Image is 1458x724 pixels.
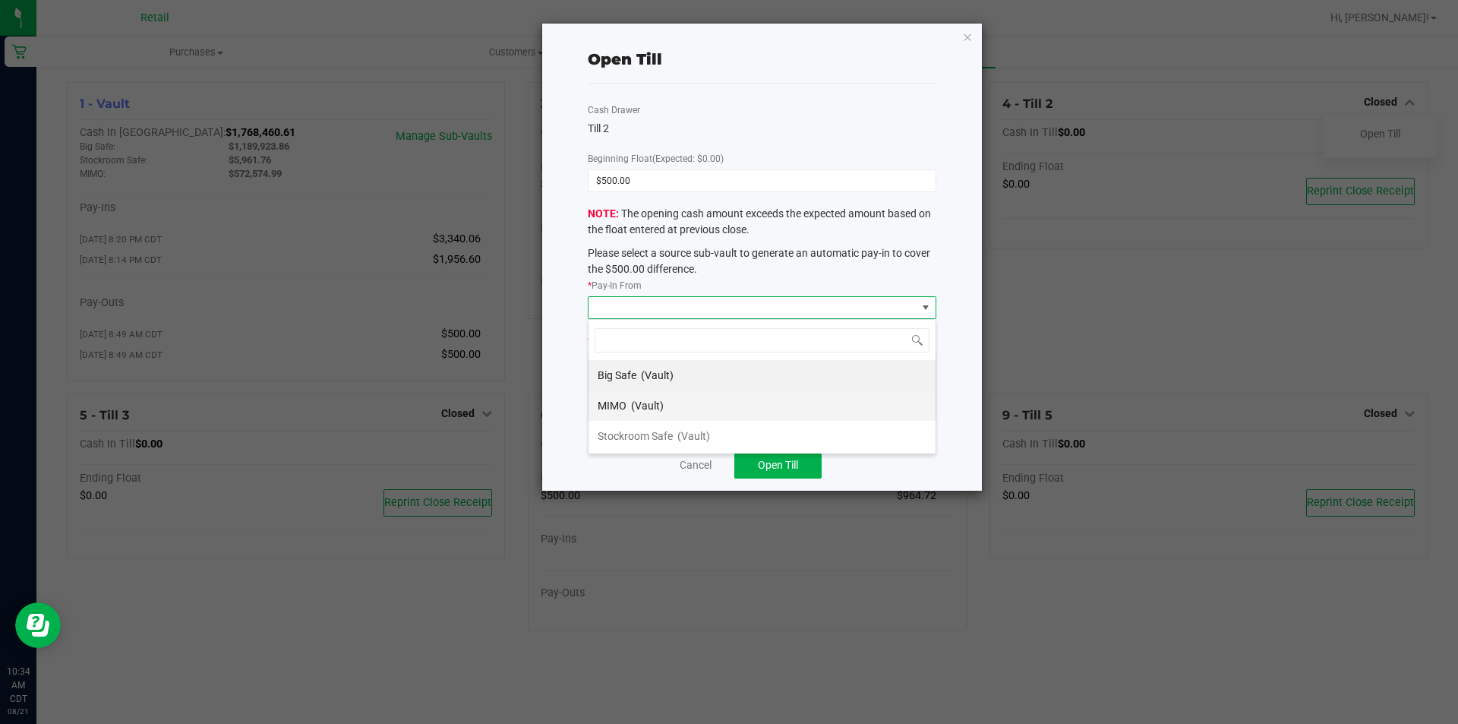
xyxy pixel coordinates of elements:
div: Till 2 [588,121,936,137]
label: Cash Drawer [588,103,640,117]
div: Open Till [588,48,662,71]
span: MIMO [598,400,626,412]
button: Open Till [734,451,822,479]
span: Big Safe [598,369,636,381]
span: (Vault) [677,430,710,442]
span: Open Till [758,459,798,471]
a: Cancel [680,457,712,473]
span: (Expected: $0.00) [652,153,724,164]
span: (Vault) [641,369,674,381]
label: Pay-In From [588,279,642,292]
p: Please select a source sub-vault to generate an automatic pay-in to cover the $500.00 difference. [588,245,936,277]
span: The opening cash amount exceeds the expected amount based on the float entered at previous close. [588,207,936,277]
iframe: Resource center [15,602,61,648]
span: (Vault) [631,400,664,412]
span: Beginning Float [588,153,724,164]
span: Stockroom Safe [598,430,673,442]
